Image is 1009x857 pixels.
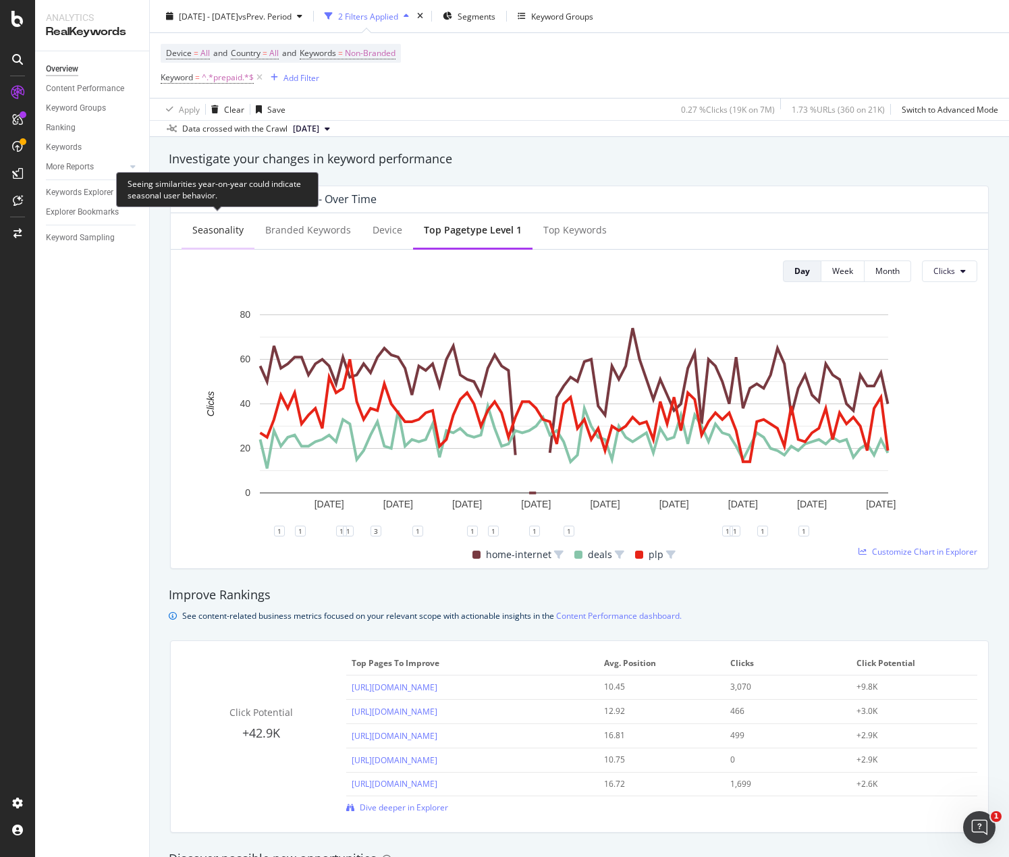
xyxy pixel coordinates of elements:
text: [DATE] [866,499,896,509]
div: 1,699 [730,778,834,790]
a: Keyword Sampling [46,231,140,245]
div: Month [875,265,900,277]
div: Seeing similarities year-on-year could indicate seasonal user behavior. [116,172,319,207]
span: Dive deeper in Explorer [360,802,448,813]
span: 1 [991,811,1002,822]
div: 1 [343,526,354,536]
div: 1 [564,526,574,536]
a: [URL][DOMAIN_NAME] [352,730,437,742]
div: 2 Filters Applied [338,10,398,22]
text: 20 [240,443,250,453]
div: 10.45 [604,681,708,693]
div: 499 [730,729,834,742]
div: times [414,9,426,23]
div: Ranking [46,121,76,135]
text: [DATE] [590,499,620,509]
span: = [195,72,200,83]
span: Keyword [161,72,193,83]
span: Click Potential [229,706,293,719]
a: Overview [46,62,140,76]
button: Switch to Advanced Mode [896,99,998,120]
div: Clear [224,103,244,115]
span: Non-Branded [345,44,396,63]
button: [DATE] - [DATE]vsPrev. Period [161,5,308,27]
div: info banner [169,609,990,623]
div: Investigate your changes in keyword performance [169,150,990,168]
a: Keywords Explorer [46,186,140,200]
div: Switch to Advanced Mode [902,103,998,115]
div: Overview [46,62,78,76]
span: Avg. Position [604,657,716,669]
button: Apply [161,99,200,120]
a: [URL][DOMAIN_NAME] [352,706,437,717]
div: Keywords [46,140,82,155]
button: [DATE] [288,121,335,137]
div: 0 [730,754,834,766]
span: = [263,47,267,59]
div: 16.81 [604,729,708,742]
button: Month [865,260,911,282]
a: [URL][DOMAIN_NAME] [352,778,437,790]
button: Clicks [922,260,977,282]
div: 1 [529,526,540,536]
a: Dive deeper in Explorer [346,802,448,813]
span: ^.*prepaid.*$ [202,68,254,87]
button: Segments [437,5,501,27]
div: Explorer Bookmarks [46,205,119,219]
span: 2024 Sep. 6th [293,123,319,135]
div: 1 [798,526,809,536]
div: Day [794,265,810,277]
div: 1 [757,526,768,536]
span: plp [649,547,663,563]
span: Clicks [933,265,955,277]
text: [DATE] [728,499,758,509]
div: 1 [412,526,423,536]
div: 3,070 [730,681,834,693]
div: 1 [488,526,499,536]
div: 0.27 % Clicks ( 19K on 7M ) [681,103,775,115]
text: 60 [240,354,250,364]
span: and [282,47,296,59]
span: and [213,47,227,59]
span: All [269,44,279,63]
text: [DATE] [797,499,827,509]
div: See content-related business metrics focused on your relevant scope with actionable insights in the [182,609,682,623]
button: Add Filter [265,70,319,86]
div: +2.6K [856,778,960,790]
button: Day [783,260,821,282]
svg: A chart. [182,308,967,531]
div: 16.72 [604,778,708,790]
div: Keyword Groups [46,101,106,115]
span: home-internet [486,547,551,563]
span: vs Prev. Period [238,10,292,22]
div: Keyword Sampling [46,231,115,245]
text: 40 [240,398,250,409]
text: [DATE] [659,499,689,509]
div: 1 [295,526,306,536]
div: 10.75 [604,754,708,766]
span: Segments [458,10,495,22]
div: Keyword Groups [531,10,593,22]
div: Keywords Explorer [46,186,113,200]
div: Apply [179,103,200,115]
span: [DATE] - [DATE] [179,10,238,22]
div: 1 [336,526,347,536]
text: [DATE] [315,499,344,509]
span: All [200,44,210,63]
text: 0 [245,487,250,498]
text: Clicks [205,391,216,416]
span: Click Potential [856,657,969,669]
text: [DATE] [452,499,482,509]
text: [DATE] [521,499,551,509]
div: 1.73 % URLs ( 360 on 21K ) [792,103,885,115]
button: Save [250,99,285,120]
span: Device [166,47,192,59]
a: Keyword Groups [46,101,140,115]
div: More Reports [46,160,94,174]
div: Data crossed with the Crawl [182,123,288,135]
a: Customize Chart in Explorer [858,546,977,557]
span: Country [231,47,261,59]
text: [DATE] [383,499,413,509]
button: Clear [206,99,244,120]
